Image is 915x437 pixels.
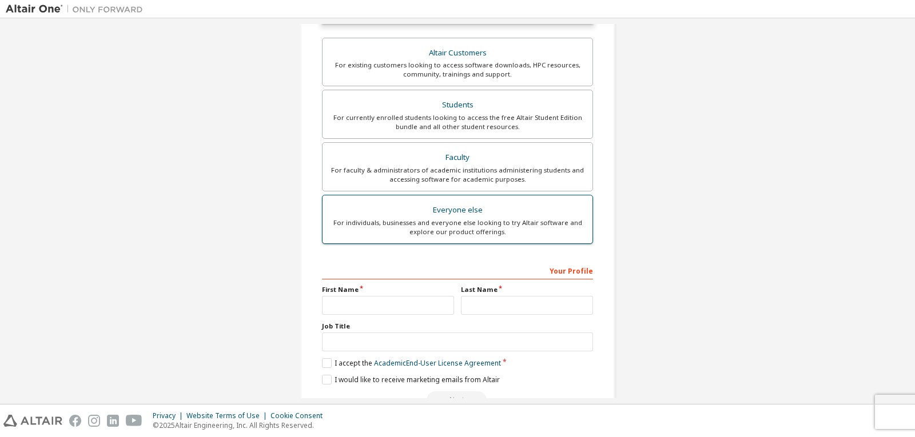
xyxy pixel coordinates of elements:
[153,411,186,420] div: Privacy
[374,358,501,368] a: Academic End-User License Agreement
[329,113,586,131] div: For currently enrolled students looking to access the free Altair Student Edition bundle and all ...
[322,358,501,368] label: I accept the
[461,285,593,294] label: Last Name
[270,411,329,420] div: Cookie Consent
[329,97,586,113] div: Students
[322,285,454,294] label: First Name
[322,391,593,408] div: Read and acccept EULA to continue
[107,415,119,427] img: linkedin.svg
[88,415,100,427] img: instagram.svg
[329,218,586,236] div: For individuals, businesses and everyone else looking to try Altair software and explore our prod...
[329,166,586,184] div: For faculty & administrators of academic institutions administering students and accessing softwa...
[6,3,149,15] img: Altair One
[322,322,593,331] label: Job Title
[153,420,329,430] p: © 2025 Altair Engineering, Inc. All Rights Reserved.
[322,375,500,384] label: I would like to receive marketing emails from Altair
[126,415,142,427] img: youtube.svg
[69,415,81,427] img: facebook.svg
[329,45,586,61] div: Altair Customers
[329,61,586,79] div: For existing customers looking to access software downloads, HPC resources, community, trainings ...
[329,150,586,166] div: Faculty
[329,202,586,218] div: Everyone else
[322,261,593,279] div: Your Profile
[186,411,270,420] div: Website Terms of Use
[3,415,62,427] img: altair_logo.svg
